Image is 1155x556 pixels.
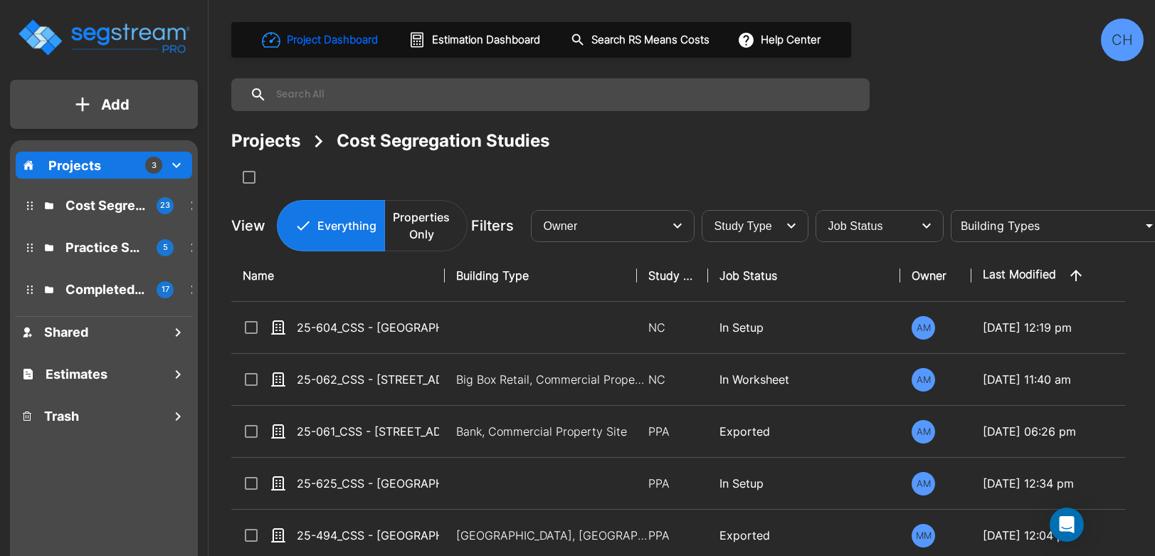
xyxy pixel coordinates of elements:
[297,527,439,544] p: 25-494_CSS - [GEOGRAPHIC_DATA], [GEOGRAPHIC_DATA] - MBTAC Financial Services LLC - [PERSON_NAME]
[648,319,697,336] p: NC
[983,475,1117,492] p: [DATE] 12:34 pm
[10,84,198,125] button: Add
[160,199,170,211] p: 23
[471,215,514,236] p: Filters
[44,406,79,426] h1: Trash
[231,128,300,154] div: Projects
[983,319,1117,336] p: [DATE] 12:19 pm
[1101,19,1144,61] div: CH
[65,280,145,299] p: Completed Projects
[648,475,697,492] p: PPA
[456,423,648,440] p: Bank, Commercial Property Site
[162,283,169,295] p: 17
[456,527,648,544] p: [GEOGRAPHIC_DATA], [GEOGRAPHIC_DATA]
[297,423,439,440] p: 25-061_CSS - [STREET_ADDRESS] (Purchase) [GEOGRAPHIC_DATA], [GEOGRAPHIC_DATA] - KK Sportscards LL...
[384,200,468,251] button: Properties Only
[734,26,826,53] button: Help Center
[983,371,1117,388] p: [DATE] 11:40 am
[65,238,145,257] p: Practice Samples
[235,163,263,192] button: SelectAll
[16,17,191,58] img: Logo
[46,364,107,384] h1: Estimates
[637,250,708,302] th: Study Type
[393,209,450,243] p: Properties Only
[912,472,935,495] div: AM
[287,32,378,48] h1: Project Dashboard
[900,250,971,302] th: Owner
[48,156,101,175] p: Projects
[828,220,883,232] span: Job Status
[591,32,710,48] h1: Search RS Means Costs
[971,250,1128,302] th: Last Modified
[297,371,439,388] p: 25-062_CSS - [STREET_ADDRESS] - KK Sportscards LLC - [PERSON_NAME]
[456,371,648,388] p: Big Box Retail, Commercial Property Site
[705,206,777,246] div: Select
[719,423,889,440] p: Exported
[708,250,900,302] th: Job Status
[152,159,157,172] p: 3
[544,220,578,232] span: Owner
[714,220,772,232] span: Study Type
[277,200,385,251] button: Everything
[983,527,1117,544] p: [DATE] 12:04 pm
[101,94,130,115] p: Add
[1050,508,1084,542] div: Open Intercom Messenger
[648,423,697,440] p: PPA
[44,322,88,342] h1: Shared
[297,475,439,492] p: 25-625_CSS - [GEOGRAPHIC_DATA] [GEOGRAPHIC_DATA], [GEOGRAPHIC_DATA] - Greens Group 11 LLC - [GEOG...
[163,241,168,253] p: 5
[719,475,889,492] p: In Setup
[267,78,863,111] input: Search All
[445,250,637,302] th: Building Type
[297,319,439,336] p: 25-604_CSS - [GEOGRAPHIC_DATA], [GEOGRAPHIC_DATA], [GEOGRAPHIC_DATA] - Paradigm Hotels Group - [P...
[432,32,540,48] h1: Estimation Dashboard
[277,200,468,251] div: Platform
[912,316,935,340] div: AM
[534,206,663,246] div: Select
[955,216,1136,236] input: Building Types
[337,128,549,154] div: Cost Segregation Studies
[231,250,445,302] th: Name
[818,206,912,246] div: Select
[719,371,889,388] p: In Worksheet
[65,196,145,215] p: Cost Segregation Studies
[983,423,1117,440] p: [DATE] 06:26 pm
[912,420,935,444] div: AM
[648,527,697,544] p: PPA
[317,217,376,234] p: Everything
[403,25,548,55] button: Estimation Dashboard
[565,26,717,54] button: Search RS Means Costs
[231,215,265,236] p: View
[256,24,386,56] button: Project Dashboard
[648,371,697,388] p: NC
[912,368,935,392] div: AM
[719,319,889,336] p: In Setup
[912,524,935,547] div: MM
[719,527,889,544] p: Exported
